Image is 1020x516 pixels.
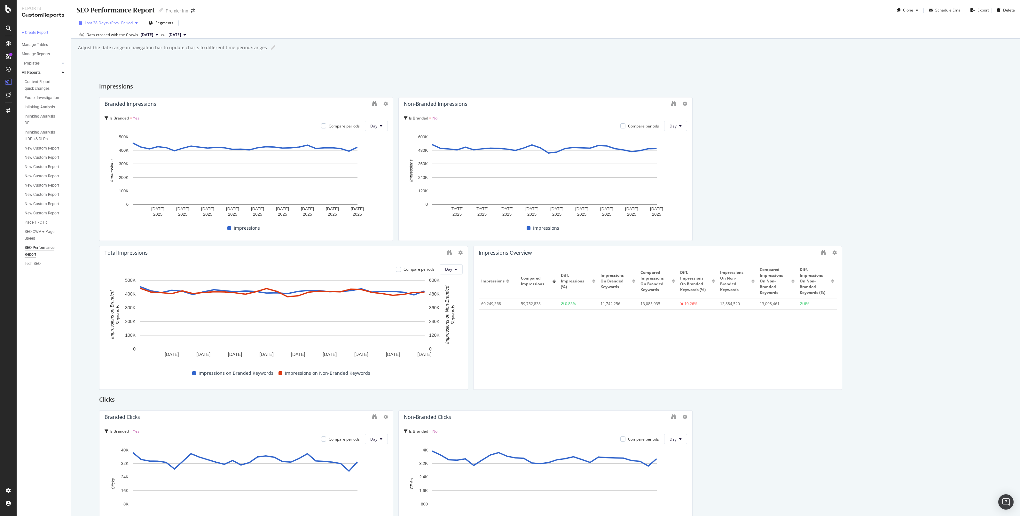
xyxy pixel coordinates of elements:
[419,461,428,466] text: 3.2K
[409,428,428,434] span: Is Branded
[25,219,66,226] a: Page 1 - CTR
[627,212,636,217] text: 2025
[500,206,514,211] text: [DATE]
[301,206,314,211] text: [DATE]
[138,31,161,39] button: [DATE]
[968,5,989,15] button: Export
[109,290,114,339] text: Impressions on Branded
[22,29,48,36] div: + Create Report
[271,45,275,50] i: Edit report name
[25,191,59,198] div: New Custom Report
[671,101,676,106] div: binoculars
[326,206,339,211] text: [DATE]
[328,212,337,217] text: 2025
[22,51,66,58] a: Manage Reports
[25,219,47,226] div: Page 1 - CTR
[429,333,440,338] text: 120K
[894,5,921,15] button: Clone
[977,7,989,13] div: Export
[99,246,468,390] div: Total ImpressionsCompare periodsDayA chart.Impressions on Branded KeywordsImpressions on Non-Bran...
[404,414,451,420] div: Non-Branded Clicks
[303,212,312,217] text: 2025
[22,69,41,76] div: All Reports
[130,428,132,434] span: =
[151,206,164,211] text: [DATE]
[625,206,638,211] text: [DATE]
[600,301,632,307] div: 11,742,256
[417,352,431,357] text: [DATE]
[119,189,129,193] text: 100K
[521,275,551,287] span: Compared Impressions
[25,95,59,101] div: Footer Investigation
[25,113,66,127] a: Inlinking Analysis DE
[25,228,66,242] a: SEO CWV + Page Speed
[477,212,487,217] text: 2025
[404,134,685,218] svg: A chart.
[664,121,687,131] button: Day
[22,29,66,36] a: + Create Report
[445,266,452,272] span: Day
[25,260,41,267] div: Tech SEO
[998,494,1014,510] div: Open Intercom Messenger
[670,123,677,129] span: Day
[25,145,59,152] div: New Custom Report
[199,369,273,377] span: Impressions on Branded Keywords
[527,212,537,217] text: 2025
[25,260,66,267] a: Tech SEO
[650,206,663,211] text: [DATE]
[119,135,129,139] text: 500K
[1003,7,1015,13] div: Delete
[260,352,274,357] text: [DATE]
[105,134,386,218] div: A chart.
[110,115,129,121] span: Is Branded
[25,182,66,189] a: New Custom Report
[25,129,66,142] a: Inlinking Analysis HDPs & DLPs
[99,82,992,92] div: Impressions
[251,206,264,211] text: [DATE]
[133,115,139,121] span: Yes
[386,352,400,357] text: [DATE]
[161,32,166,37] span: vs
[365,121,388,131] button: Day
[481,278,505,284] span: Impressions
[25,154,59,161] div: New Custom Report
[146,18,176,28] button: Segments
[22,60,60,67] a: Templates
[372,414,377,419] div: binoculars
[720,270,750,293] span: Impressions on Non-Branded Keywords
[429,428,431,434] span: =
[25,182,59,189] div: New Custom Report
[176,206,189,211] text: [DATE]
[418,162,428,166] text: 360K
[125,305,136,310] text: 300K
[76,18,140,28] button: Last 28 DaysvsPrev. Period
[329,436,360,442] div: Compare periods
[25,191,66,198] a: New Custom Report
[22,12,66,19] div: CustomReports
[628,436,659,442] div: Compare periods
[155,20,173,26] span: Segments
[804,301,809,307] div: 6%
[429,346,432,351] text: 0
[191,9,195,13] div: arrow-right-arrow-left
[440,264,463,274] button: Day
[926,5,962,15] button: Schedule Email
[479,250,532,256] div: Impressions Overview
[452,212,462,217] text: 2025
[577,212,586,217] text: 2025
[432,428,437,434] span: No
[253,212,262,217] text: 2025
[760,301,791,307] div: 13,098,461
[226,206,239,211] text: [DATE]
[178,212,187,217] text: 2025
[25,228,61,242] div: SEO CWV + Page Speed
[429,305,440,310] text: 360K
[365,434,388,444] button: Day
[141,32,153,38] span: 2025 Sep. 1st
[99,97,393,241] div: Branded ImpressionsIs Branded = YesCompare periodsDayA chart.Impressions
[640,301,672,307] div: 13,085,935
[159,8,163,12] i: Edit report name
[125,291,136,297] text: 400K
[228,212,237,217] text: 2025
